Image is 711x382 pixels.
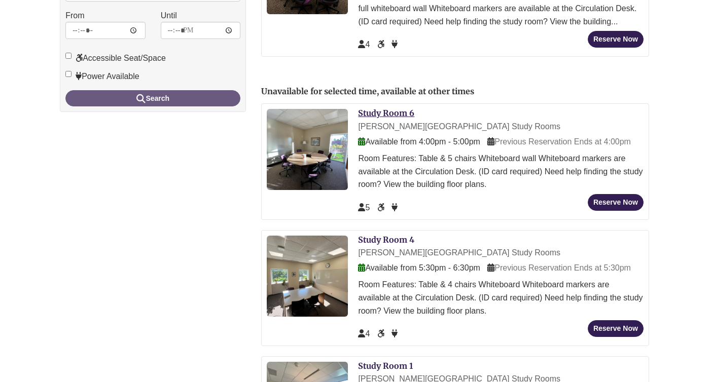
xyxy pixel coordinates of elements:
[588,194,644,211] button: Reserve Now
[65,52,166,65] label: Accessible Seat/Space
[358,137,480,146] span: Available from 4:00pm - 5:00pm
[392,203,398,212] span: Power Available
[267,109,348,190] img: Study Room 6
[161,9,177,22] label: Until
[487,137,631,146] span: Previous Reservation Ends at 4:00pm
[588,320,644,337] button: Reserve Now
[358,108,414,118] a: Study Room 6
[358,40,370,49] span: The capacity of this space
[392,40,398,49] span: Power Available
[377,40,386,49] span: Accessible Seat/Space
[377,329,386,338] span: Accessible Seat/Space
[487,263,631,272] span: Previous Reservation Ends at 5:30pm
[65,90,240,106] button: Search
[358,120,643,133] div: [PERSON_NAME][GEOGRAPHIC_DATA] Study Rooms
[65,53,72,59] input: Accessible Seat/Space
[358,329,370,338] span: The capacity of this space
[358,203,370,212] span: The capacity of this space
[267,236,348,317] img: Study Room 4
[358,235,414,245] a: Study Room 4
[358,278,643,317] div: Room Features: Table & 4 chairs Whiteboard Whiteboard markers are available at the Circulation De...
[588,31,644,48] button: Reserve Now
[358,246,643,259] div: [PERSON_NAME][GEOGRAPHIC_DATA] Study Rooms
[65,9,84,22] label: From
[358,361,413,371] a: Study Room 1
[358,152,643,191] div: Room Features: Table & 5 chairs Whiteboard wall Whiteboard markers are available at the Circulati...
[377,203,386,212] span: Accessible Seat/Space
[65,70,139,83] label: Power Available
[261,87,649,96] h2: Unavailable for selected time, available at other times
[65,71,72,77] input: Power Available
[392,329,398,338] span: Power Available
[358,263,480,272] span: Available from 5:30pm - 6:30pm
